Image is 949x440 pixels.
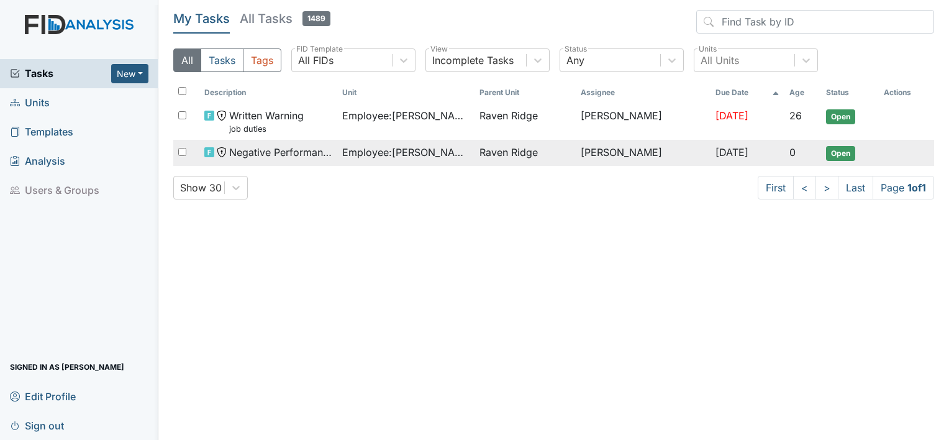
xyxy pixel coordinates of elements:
th: Toggle SortBy [711,82,785,103]
h5: All Tasks [240,10,330,27]
input: Find Task by ID [696,10,934,34]
a: Last [838,176,873,199]
th: Assignee [576,82,711,103]
th: Toggle SortBy [784,82,821,103]
span: Signed in as [PERSON_NAME] [10,357,124,377]
span: 0 [789,146,796,158]
button: Tasks [201,48,243,72]
small: job duties [229,123,304,135]
div: All Units [701,53,739,68]
div: Show 30 [180,180,222,195]
span: Open [826,109,855,124]
span: Edit Profile [10,387,76,406]
span: Raven Ridge [479,108,538,123]
a: Tasks [10,66,111,81]
span: Analysis [10,152,65,171]
h5: My Tasks [173,10,230,27]
span: Employee : [PERSON_NAME] [342,108,470,123]
th: Actions [879,82,934,103]
strong: 1 of 1 [907,181,926,194]
th: Toggle SortBy [474,82,575,103]
button: New [111,64,148,83]
span: Units [10,93,50,112]
span: Written Warning job duties [229,108,304,135]
nav: task-pagination [758,176,934,199]
div: Any [566,53,584,68]
span: Sign out [10,416,64,435]
a: First [758,176,794,199]
span: Employee : [PERSON_NAME], Montreil [342,145,470,160]
button: All [173,48,201,72]
span: Open [826,146,855,161]
span: 1489 [302,11,330,26]
button: Tags [243,48,281,72]
span: Page [873,176,934,199]
input: Toggle All Rows Selected [178,87,186,95]
span: 26 [789,109,802,122]
div: Type filter [173,48,281,72]
span: Raven Ridge [479,145,538,160]
a: > [815,176,838,199]
span: Templates [10,122,73,142]
th: Toggle SortBy [337,82,474,103]
td: [PERSON_NAME] [576,140,711,166]
th: Toggle SortBy [821,82,879,103]
span: [DATE] [715,146,748,158]
span: Negative Performance Review [229,145,332,160]
div: Incomplete Tasks [432,53,514,68]
a: < [793,176,816,199]
td: [PERSON_NAME] [576,103,711,140]
div: All FIDs [298,53,334,68]
span: [DATE] [715,109,748,122]
th: Toggle SortBy [199,82,337,103]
